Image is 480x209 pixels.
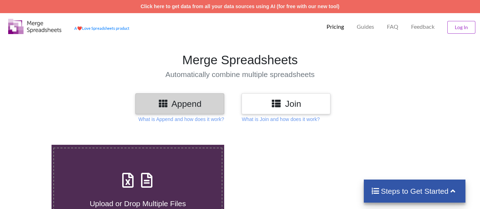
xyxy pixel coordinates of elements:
[141,4,340,9] a: Click here to get data from all your data sources using AI (for free with our new tool)
[387,23,398,31] p: FAQ
[447,21,475,34] button: Log In
[247,99,325,109] h3: Join
[411,24,435,29] span: Feedback
[357,23,374,31] p: Guides
[74,26,129,31] a: AheartLove Spreadsheets product
[8,19,61,34] img: Logo.png
[327,23,344,31] p: Pricing
[371,187,459,196] h4: Steps to Get Started
[77,26,82,31] span: heart
[141,99,219,109] h3: Append
[139,116,224,123] p: What is Append and how does it work?
[242,116,319,123] p: What is Join and how does it work?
